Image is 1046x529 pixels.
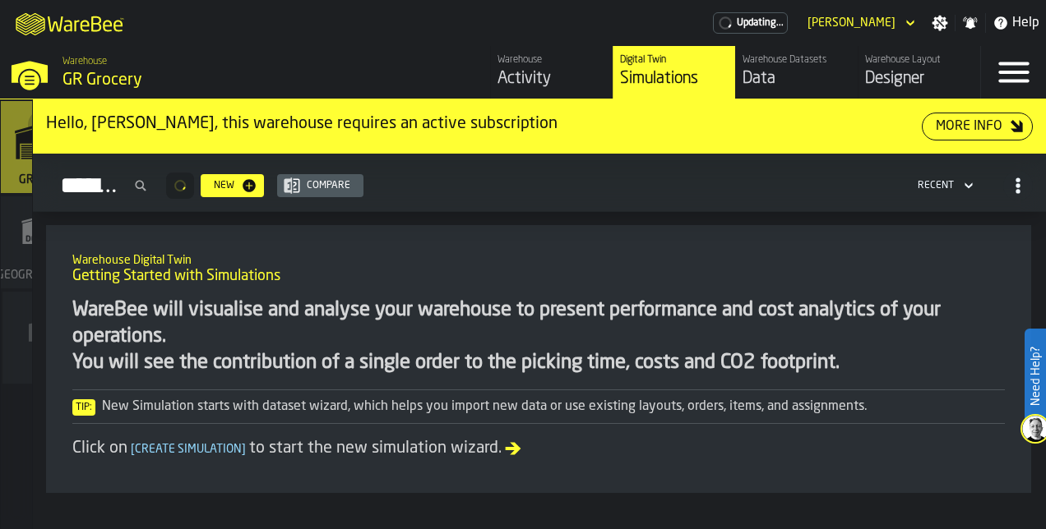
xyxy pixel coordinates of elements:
div: Warehouse [498,54,606,66]
a: link-to-/wh/i/e451d98b-95f6-4604-91ff-c80219f9c36d/simulations [1,101,93,196]
div: Data [743,67,851,90]
label: button-toggle-Menu [981,46,1046,99]
div: Warehouse Layout [865,54,974,66]
label: Need Help? [1026,330,1044,422]
div: Menu Subscription [713,12,788,34]
div: Click on to start the new simulation wizard. [72,437,1005,460]
span: Tip: [72,399,95,416]
h2: button-Simulations [33,154,1046,212]
span: [ [131,444,135,455]
span: Updating... [737,17,784,29]
label: button-toggle-Notifications [956,15,985,31]
div: DropdownMenuValue-4 [911,176,977,195]
div: Digital Twin [620,54,729,66]
a: link-to-/wh/i/16932755-72b9-4ea4-9c69-3f1f3a500823/simulations [1,196,93,292]
a: link-to-/wh/i/e451d98b-95f6-4604-91ff-c80219f9c36d/data [735,46,858,99]
label: button-toggle-Help [986,13,1046,33]
button: button-New [201,174,264,197]
span: Help [1012,13,1039,33]
div: ItemListCard- [33,99,1046,154]
div: ButtonLoadMore-Loading...-Prev-First-Last [160,172,201,199]
a: link-to-/wh/i/e451d98b-95f6-4604-91ff-c80219f9c36d/feed/ [490,46,613,99]
span: Create Simulation [127,444,249,455]
button: button-Compare [277,174,363,197]
div: DropdownMenuValue-Sandhya Gopakumar [808,16,896,30]
a: link-to-/wh/new [2,292,91,387]
div: WareBee will visualise and analyse your warehouse to present performance and cost analytics of yo... [72,297,1005,376]
span: Warehouse [62,56,107,67]
h2: Sub Title [72,251,1005,267]
a: link-to-/wh/i/e451d98b-95f6-4604-91ff-c80219f9c36d/designer [858,46,980,99]
div: GR Grocery [62,69,359,92]
a: link-to-/wh/i/e451d98b-95f6-4604-91ff-c80219f9c36d/simulations [613,46,735,99]
div: Compare [300,180,357,191]
span: ] [242,444,246,455]
div: DropdownMenuValue-4 [918,180,954,191]
span: Getting Started with Simulations [72,267,280,285]
div: Warehouse Datasets [743,54,851,66]
div: DropdownMenuValue-Sandhya Gopakumar [801,13,919,33]
div: ItemListCard- [46,225,1031,493]
a: link-to-/wh/i/e451d98b-95f6-4604-91ff-c80219f9c36d/pricing/ [713,12,788,34]
div: New Simulation starts with dataset wizard, which helps you import new data or use existing layout... [72,397,1005,416]
button: button-More Info [922,113,1033,140]
div: Simulations [620,67,729,90]
div: More Info [929,117,1009,136]
div: New [207,180,241,191]
div: Hello, [PERSON_NAME], this warehouse requires an active subscription [46,113,922,136]
div: title-Getting Started with Simulations [59,238,1018,297]
div: Activity [498,67,606,90]
div: Designer [865,67,974,90]
label: button-toggle-Settings [925,15,955,31]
